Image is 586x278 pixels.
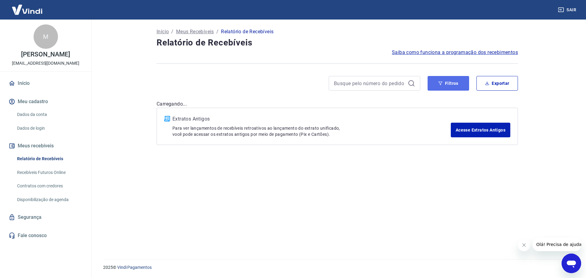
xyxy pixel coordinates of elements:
p: / [171,28,173,35]
p: [PERSON_NAME] [21,51,70,58]
a: Saiba como funciona a programação dos recebimentos [392,49,518,56]
a: Início [7,77,84,90]
a: Vindi Pagamentos [117,265,152,270]
button: Sair [557,4,579,16]
button: Meu cadastro [7,95,84,108]
a: Fale conosco [7,229,84,242]
a: Contratos com credores [15,180,84,192]
a: Meus Recebíveis [176,28,214,35]
button: Exportar [476,76,518,91]
button: Filtros [428,76,469,91]
a: Recebíveis Futuros Online [15,166,84,179]
h4: Relatório de Recebíveis [157,37,518,49]
iframe: Mensagem da empresa [533,238,581,251]
a: Dados da conta [15,108,84,121]
iframe: Fechar mensagem [518,239,530,251]
a: Segurança [7,211,84,224]
a: Acesse Extratos Antigos [451,123,510,137]
p: [EMAIL_ADDRESS][DOMAIN_NAME] [12,60,79,67]
span: Olá! Precisa de ajuda? [4,4,51,9]
p: Relatório de Recebíveis [221,28,273,35]
input: Busque pelo número do pedido [334,79,405,88]
p: 2025 © [103,264,571,271]
a: Relatório de Recebíveis [15,153,84,165]
p: Extratos Antigos [172,115,451,123]
img: ícone [164,116,170,121]
div: M [34,24,58,49]
a: Disponibilização de agenda [15,193,84,206]
p: / [216,28,219,35]
a: Dados de login [15,122,84,135]
button: Meus recebíveis [7,139,84,153]
p: Carregando... [157,100,518,108]
img: Vindi [7,0,47,19]
iframe: Botão para abrir a janela de mensagens [562,254,581,273]
a: Início [157,28,169,35]
p: Para ver lançamentos de recebíveis retroativos ao lançamento do extrato unificado, você pode aces... [172,125,451,137]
